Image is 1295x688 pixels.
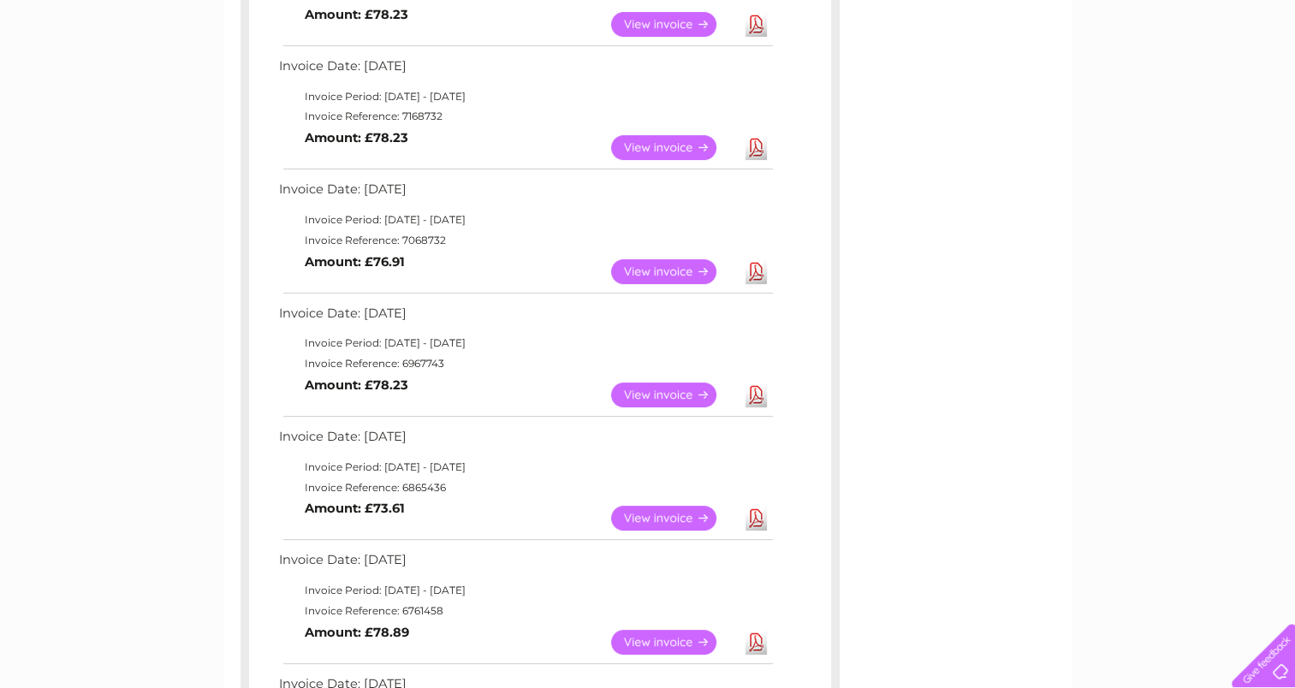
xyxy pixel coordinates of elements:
[746,630,767,655] a: Download
[746,12,767,37] a: Download
[746,135,767,160] a: Download
[972,9,1090,30] a: 0333 014 3131
[994,73,1026,86] a: Water
[305,377,408,393] b: Amount: £78.23
[244,9,1053,83] div: Clear Business is a trading name of Verastar Limited (registered in [GEOGRAPHIC_DATA] No. 3667643...
[746,383,767,407] a: Download
[1037,73,1074,86] a: Energy
[275,353,775,374] td: Invoice Reference: 6967743
[45,44,133,97] img: logo.png
[275,601,775,621] td: Invoice Reference: 6761458
[275,477,775,498] td: Invoice Reference: 6865436
[611,135,737,160] a: View
[305,501,405,516] b: Amount: £73.61
[275,333,775,353] td: Invoice Period: [DATE] - [DATE]
[305,7,408,22] b: Amount: £78.23
[746,259,767,284] a: Download
[305,254,405,270] b: Amount: £76.91
[1181,73,1223,86] a: Contact
[275,106,775,127] td: Invoice Reference: 7168732
[275,580,775,601] td: Invoice Period: [DATE] - [DATE]
[611,383,737,407] a: View
[746,506,767,531] a: Download
[1084,73,1136,86] a: Telecoms
[275,210,775,230] td: Invoice Period: [DATE] - [DATE]
[275,55,775,86] td: Invoice Date: [DATE]
[611,12,737,37] a: View
[275,178,775,210] td: Invoice Date: [DATE]
[1239,73,1279,86] a: Log out
[275,86,775,107] td: Invoice Period: [DATE] - [DATE]
[275,549,775,580] td: Invoice Date: [DATE]
[275,425,775,457] td: Invoice Date: [DATE]
[275,457,775,477] td: Invoice Period: [DATE] - [DATE]
[611,630,737,655] a: View
[275,230,775,251] td: Invoice Reference: 7068732
[611,259,737,284] a: View
[275,302,775,334] td: Invoice Date: [DATE]
[305,625,409,640] b: Amount: £78.89
[305,130,408,145] b: Amount: £78.23
[611,506,737,531] a: View
[1146,73,1171,86] a: Blog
